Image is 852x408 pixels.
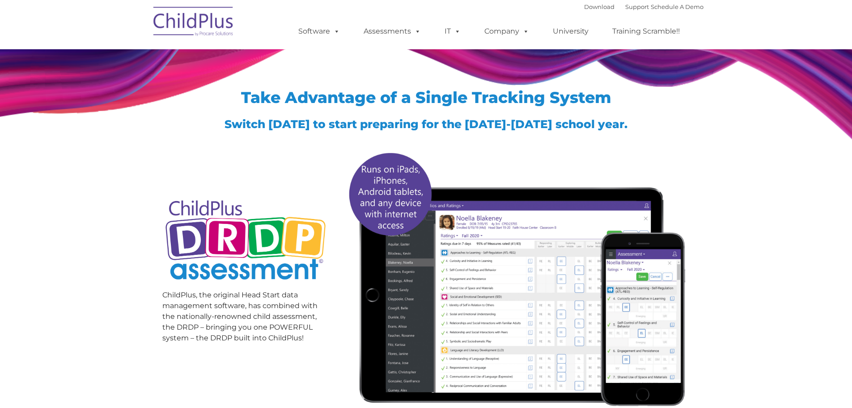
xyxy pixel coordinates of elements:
[225,117,627,131] span: Switch [DATE] to start preparing for the [DATE]-[DATE] school year.
[162,190,329,292] img: Copyright - DRDP Logo
[544,22,598,40] a: University
[355,22,430,40] a: Assessments
[436,22,470,40] a: IT
[603,22,689,40] a: Training Scramble!!
[625,3,649,10] a: Support
[584,3,615,10] a: Download
[651,3,704,10] a: Schedule A Demo
[584,3,704,10] font: |
[162,291,318,342] span: ChildPlus, the original Head Start data management software, has combined with the nationally-ren...
[241,88,611,107] span: Take Advantage of a Single Tracking System
[475,22,538,40] a: Company
[289,22,349,40] a: Software
[149,0,238,45] img: ChildPlus by Procare Solutions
